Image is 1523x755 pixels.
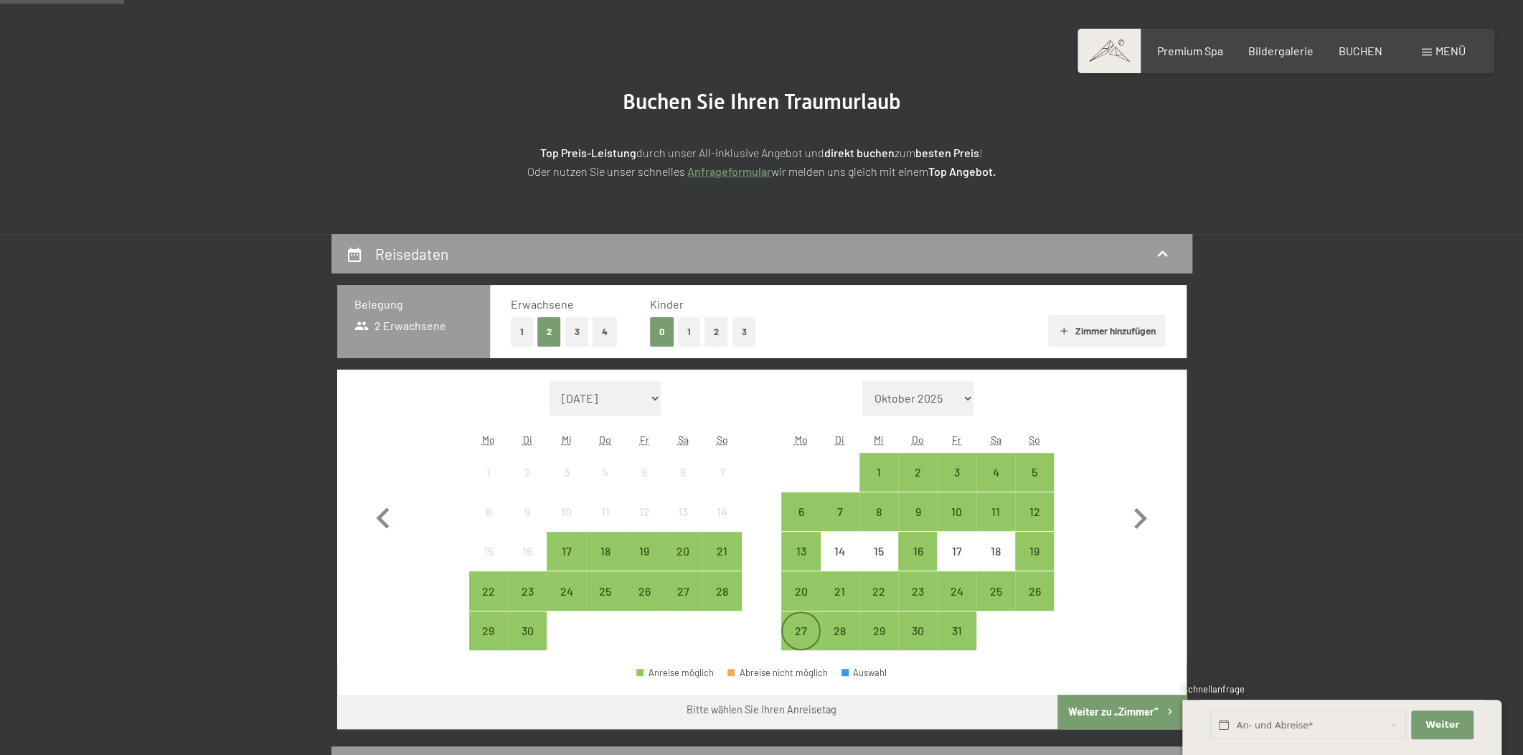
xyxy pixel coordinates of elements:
[821,532,859,571] div: Anreise nicht möglich
[665,506,701,542] div: 13
[937,532,976,571] div: Fri Oct 17 2025
[375,245,448,263] h2: Reisedaten
[978,466,1014,502] div: 4
[704,586,740,622] div: 28
[469,453,508,492] div: Anreise nicht möglich
[664,492,702,531] div: Sat Sep 13 2025
[540,146,636,159] strong: Top Preis-Leistung
[588,466,623,502] div: 4
[898,611,937,650] div: Thu Oct 30 2025
[547,571,585,610] div: Wed Sep 24 2025
[861,466,897,502] div: 1
[626,586,662,622] div: 26
[354,318,447,334] span: 2 Erwachsene
[783,586,819,622] div: 20
[821,492,859,531] div: Tue Oct 07 2025
[976,532,1015,571] div: Anreise nicht möglich
[509,545,545,581] div: 16
[626,466,662,502] div: 5
[898,453,937,492] div: Thu Oct 02 2025
[471,586,506,622] div: 22
[898,532,937,571] div: Thu Oct 16 2025
[781,611,820,650] div: Mon Oct 27 2025
[717,433,728,446] abbr: Sonntag
[469,532,508,571] div: Mon Sep 15 2025
[900,545,935,581] div: 16
[937,571,976,610] div: Anreise möglich
[1119,381,1161,651] button: Nächster Monat
[625,492,664,531] div: Anreise nicht möglich
[469,571,508,610] div: Anreise möglich
[664,571,702,610] div: Anreise möglich
[976,492,1015,531] div: Anreise möglich
[586,453,625,492] div: Anreise nicht möglich
[781,492,820,531] div: Mon Oct 06 2025
[900,625,935,661] div: 30
[976,571,1015,610] div: Sat Oct 25 2025
[1057,695,1186,729] button: Weiter zu „Zimmer“
[727,668,828,677] div: Abreise nicht möglich
[859,571,898,610] div: Anreise möglich
[859,453,898,492] div: Wed Oct 01 2025
[636,668,714,677] div: Anreise möglich
[547,532,585,571] div: Anreise möglich
[822,586,858,622] div: 21
[664,492,702,531] div: Anreise nicht möglich
[623,89,901,114] span: Buchen Sie Ihren Traumurlaub
[898,492,937,531] div: Anreise möglich
[625,492,664,531] div: Fri Sep 12 2025
[665,545,701,581] div: 20
[469,492,508,531] div: Mon Sep 08 2025
[861,625,897,661] div: 29
[821,611,859,650] div: Tue Oct 28 2025
[794,433,807,446] abbr: Montag
[732,317,756,347] button: 3
[978,586,1014,622] div: 25
[781,571,820,610] div: Anreise möglich
[561,433,571,446] abbr: Mittwoch
[1248,44,1314,57] span: Bildergalerie
[626,506,662,542] div: 12
[511,317,533,347] button: 1
[508,492,547,531] div: Tue Sep 09 2025
[625,571,664,610] div: Fri Sep 26 2025
[664,453,702,492] div: Sat Sep 06 2025
[898,571,937,610] div: Anreise möglich
[403,144,1121,180] p: durch unser All-inklusive Angebot und zum ! Oder nutzen Sie unser schnelles wir melden uns gleich...
[822,545,858,581] div: 14
[1017,545,1052,581] div: 19
[547,453,585,492] div: Wed Sep 03 2025
[915,146,979,159] strong: besten Preis
[1015,492,1054,531] div: Sun Oct 12 2025
[537,317,561,347] button: 2
[508,611,547,650] div: Tue Sep 30 2025
[547,532,585,571] div: Wed Sep 17 2025
[687,703,836,717] div: Bitte wählen Sie Ihren Anreisetag
[859,571,898,610] div: Wed Oct 22 2025
[1156,44,1222,57] span: Premium Spa
[547,492,585,531] div: Anreise nicht möglich
[508,571,547,610] div: Anreise möglich
[586,571,625,610] div: Anreise möglich
[362,381,404,651] button: Vorheriger Monat
[1015,571,1054,610] div: Sun Oct 26 2025
[859,611,898,650] div: Wed Oct 29 2025
[1029,433,1040,446] abbr: Sonntag
[938,625,974,661] div: 31
[586,532,625,571] div: Anreise möglich
[900,586,935,622] div: 23
[547,453,585,492] div: Anreise nicht möglich
[783,545,819,581] div: 13
[937,532,976,571] div: Anreise nicht möglich
[523,433,532,446] abbr: Dienstag
[702,453,741,492] div: Sun Sep 07 2025
[509,625,545,661] div: 30
[1015,532,1054,571] div: Sun Oct 19 2025
[509,586,545,622] div: 23
[511,297,574,311] span: Erwachsene
[898,611,937,650] div: Anreise möglich
[781,571,820,610] div: Mon Oct 20 2025
[1015,492,1054,531] div: Anreise möglich
[586,571,625,610] div: Thu Sep 25 2025
[822,506,858,542] div: 7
